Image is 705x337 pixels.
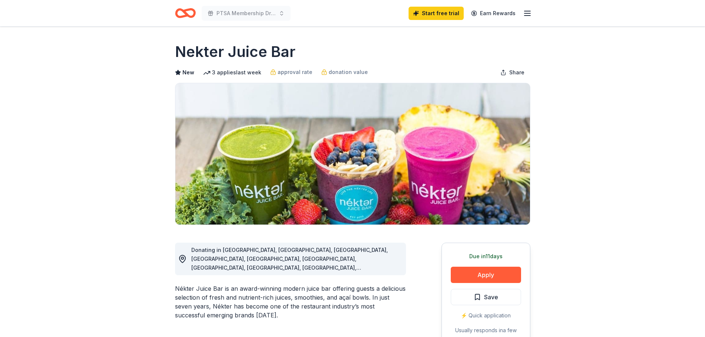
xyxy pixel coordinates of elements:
[175,41,295,62] h1: Nekter Juice Bar
[191,247,388,324] span: Donating in [GEOGRAPHIC_DATA], [GEOGRAPHIC_DATA], [GEOGRAPHIC_DATA], [GEOGRAPHIC_DATA], [GEOGRAPH...
[270,68,312,77] a: approval rate
[202,6,291,21] button: PTSA Membership Drive
[451,311,521,320] div: ⚡️ Quick application
[509,68,524,77] span: Share
[451,252,521,261] div: Due in 11 days
[175,83,530,225] img: Image for Nekter Juice Bar
[175,284,406,320] div: Nékter Juice Bar is an award-winning modern juice bar offering guests a delicious selection of fr...
[175,4,196,22] a: Home
[329,68,368,77] span: donation value
[451,267,521,283] button: Apply
[409,7,464,20] a: Start free trial
[278,68,312,77] span: approval rate
[494,65,530,80] button: Share
[321,68,368,77] a: donation value
[216,9,276,18] span: PTSA Membership Drive
[484,292,498,302] span: Save
[182,68,194,77] span: New
[451,289,521,305] button: Save
[467,7,520,20] a: Earn Rewards
[203,68,261,77] div: 3 applies last week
